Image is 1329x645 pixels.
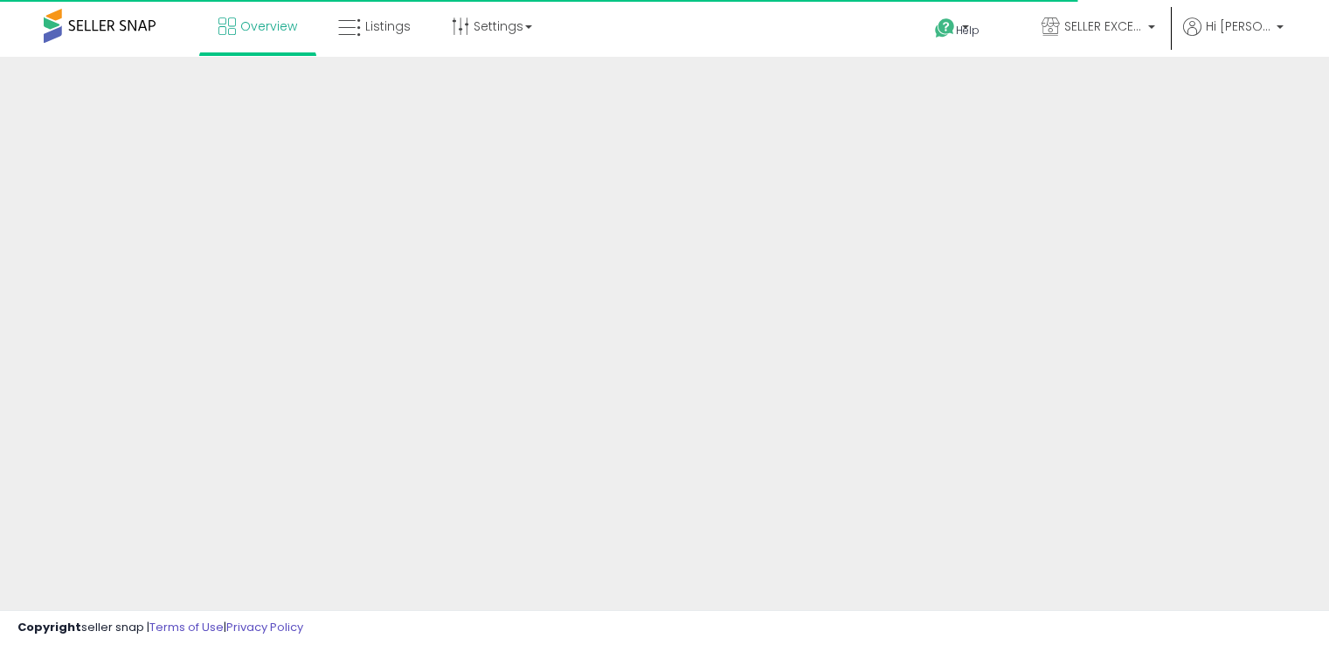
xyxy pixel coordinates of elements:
a: Privacy Policy [226,619,303,635]
a: Hi [PERSON_NAME] [1183,17,1284,57]
strong: Copyright [17,619,81,635]
span: Listings [365,17,411,35]
span: Overview [240,17,297,35]
span: SELLER EXCELLENCE [1064,17,1143,35]
a: Help [921,4,1014,57]
div: seller snap | | [17,620,303,636]
a: Terms of Use [149,619,224,635]
i: Get Help [934,17,956,39]
span: Hi [PERSON_NAME] [1206,17,1271,35]
span: Help [956,23,979,38]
